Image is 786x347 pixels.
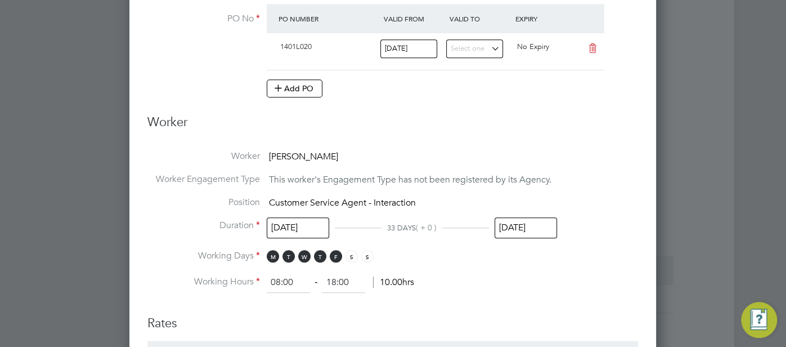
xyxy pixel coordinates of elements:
label: Position [147,197,260,208]
div: Valid From [381,8,447,29]
span: [PERSON_NAME] [269,151,338,162]
button: Add PO [267,79,322,97]
div: Valid To [447,8,513,29]
span: This worker's Engagement Type has not been registered by its Agency. [269,174,551,185]
span: M [267,250,279,263]
span: ( + 0 ) [416,223,437,233]
span: ‐ [312,277,320,288]
input: 17:00 [322,273,365,293]
span: 1401L020 [280,42,312,51]
span: 33 DAYS [387,223,416,233]
h3: Rates [147,304,638,332]
label: Worker [147,150,260,162]
span: S [345,250,358,263]
span: Customer Service Agent - Interaction [269,197,416,208]
div: PO Number [276,8,381,29]
span: F [330,250,342,263]
span: No Expiry [517,42,549,51]
span: 10.00hrs [373,277,414,288]
input: Select one [380,39,437,58]
input: Select one [267,217,329,238]
span: S [361,250,374,263]
input: 08:00 [267,273,310,293]
span: T [314,250,326,263]
button: Engage Resource Center [741,302,777,338]
label: Working Hours [147,276,260,288]
input: Select one [446,39,503,58]
span: T [282,250,295,263]
span: W [298,250,311,263]
label: Duration [147,220,260,232]
label: Working Days [147,250,260,262]
label: Worker Engagement Type [147,173,260,185]
input: Select one [495,217,557,238]
h3: Worker [147,114,638,140]
label: PO No [147,13,260,25]
div: Expiry [513,8,578,29]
